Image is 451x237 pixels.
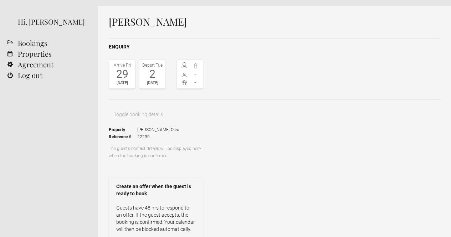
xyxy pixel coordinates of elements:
[190,71,201,78] span: -
[109,126,137,133] strong: Property
[111,79,133,87] div: [DATE]
[109,145,203,159] p: The guest’s contact details will be displayed here when the booking is confirmed.
[18,16,87,27] div: Hi, [PERSON_NAME]
[116,204,196,233] p: Guests have 48 hrs to respond to an offer. If the guest accepts, the booking is confirmed. Your c...
[116,183,196,197] strong: Create an offer when the guest is ready to book
[109,43,440,51] h2: Enquiry
[190,62,201,69] span: 8
[141,62,164,69] div: Depart Tue
[109,133,137,140] strong: Reference #
[109,107,168,122] button: Toggle booking details
[137,126,179,133] span: [PERSON_NAME] Oleo
[111,69,133,79] div: 29
[111,62,133,69] div: Arrive Fri
[141,69,164,79] div: 2
[190,79,201,86] span: -
[141,79,164,87] div: [DATE]
[109,16,440,27] h1: [PERSON_NAME]
[137,133,179,140] span: 22239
